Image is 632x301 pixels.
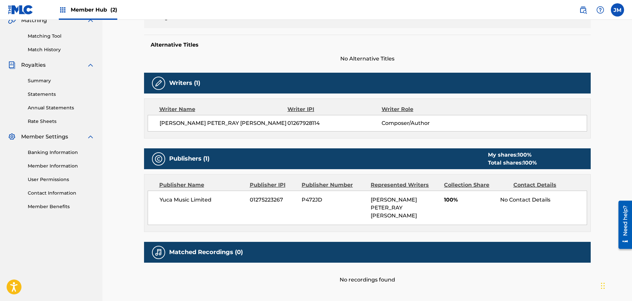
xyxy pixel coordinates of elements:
[28,77,94,84] a: Summary
[488,159,537,167] div: Total shares:
[159,105,288,113] div: Writer Name
[28,176,94,183] a: User Permissions
[287,119,381,127] span: 01267928114
[523,160,537,166] span: 100 %
[28,91,94,98] a: Statements
[8,61,16,69] img: Royalties
[444,181,508,189] div: Collection Share
[250,196,297,204] span: 01275223267
[144,55,591,63] span: No Alternative Titles
[160,196,245,204] span: Yuca Music Limited
[601,276,605,296] div: Drag
[302,196,366,204] span: P472JD
[87,61,94,69] img: expand
[513,181,577,189] div: Contact Details
[160,119,288,127] span: [PERSON_NAME] PETER_RAY [PERSON_NAME]
[28,163,94,169] a: Member Information
[382,105,467,113] div: Writer Role
[155,155,163,163] img: Publishers
[302,181,366,189] div: Publisher Number
[28,46,94,53] a: Match History
[371,181,439,189] div: Represented Writers
[28,203,94,210] a: Member Benefits
[8,133,16,141] img: Member Settings
[71,6,117,14] span: Member Hub
[87,17,94,24] img: expand
[169,248,243,256] h5: Matched Recordings (0)
[59,6,67,14] img: Top Rightsholders
[287,105,382,113] div: Writer IPI
[21,133,68,141] span: Member Settings
[28,118,94,125] a: Rate Sheets
[518,152,532,158] span: 100 %
[613,198,632,251] iframe: Resource Center
[21,17,47,24] span: Matching
[488,151,537,159] div: My shares:
[151,42,584,48] h5: Alternative Titles
[28,190,94,197] a: Contact Information
[382,119,467,127] span: Composer/Author
[599,269,632,301] iframe: Chat Widget
[169,79,200,87] h5: Writers (1)
[576,3,590,17] a: Public Search
[594,3,607,17] div: Help
[28,33,94,40] a: Matching Tool
[159,181,245,189] div: Publisher Name
[21,61,46,69] span: Royalties
[444,196,495,204] span: 100%
[8,17,16,24] img: Matching
[28,149,94,156] a: Banking Information
[500,196,586,204] div: No Contact Details
[144,263,591,284] div: No recordings found
[155,79,163,87] img: Writers
[596,6,604,14] img: help
[579,6,587,14] img: search
[169,155,209,163] h5: Publishers (1)
[87,133,94,141] img: expand
[155,248,163,256] img: Matched Recordings
[28,104,94,111] a: Annual Statements
[8,5,33,15] img: MLC Logo
[611,3,624,17] div: User Menu
[250,181,297,189] div: Publisher IPI
[110,7,117,13] span: (2)
[371,197,417,219] span: [PERSON_NAME] PETER_RAY [PERSON_NAME]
